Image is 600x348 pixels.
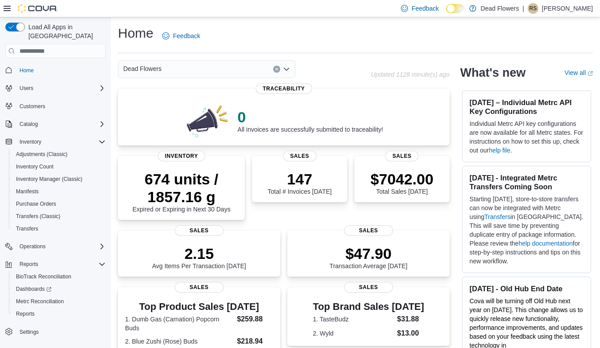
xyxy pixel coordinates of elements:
span: Inventory Manager (Classic) [16,176,82,183]
span: Inventory Manager (Classic) [12,174,106,184]
span: Manifests [16,188,39,195]
h3: [DATE] – Individual Metrc API Key Configurations [470,98,584,116]
button: Clear input [273,66,280,73]
button: Inventory Manager (Classic) [9,173,109,185]
button: Open list of options [283,66,290,73]
img: Cova [18,4,58,13]
p: [PERSON_NAME] [542,3,593,14]
span: Reports [16,259,106,270]
button: BioTrack Reconciliation [9,270,109,283]
span: Metrc Reconciliation [16,298,64,305]
span: Purchase Orders [12,199,106,209]
button: Reports [9,308,109,320]
a: Metrc Reconciliation [12,296,67,307]
button: Users [2,82,109,94]
span: Sales [283,151,316,161]
a: Inventory Count [12,161,57,172]
span: Inventory [158,151,205,161]
dt: 1. Dumb Gas (Carnation) Popcorn Buds [125,315,233,332]
div: Robert Salvatori [528,3,538,14]
h3: Top Product Sales [DATE] [125,301,273,312]
span: Customers [20,103,45,110]
a: Dashboards [12,284,55,294]
button: Customers [2,100,109,113]
dd: $13.00 [397,328,424,339]
span: Home [20,67,34,74]
span: Transfers (Classic) [12,211,106,222]
span: Reports [12,309,106,319]
span: Dead Flowers [123,63,161,74]
a: Customers [16,101,49,112]
span: Reports [20,261,38,268]
button: Inventory [2,136,109,148]
span: Sales [344,225,393,236]
a: Manifests [12,186,42,197]
p: 2.15 [152,245,246,262]
a: Transfers (Classic) [12,211,64,222]
button: Manifests [9,185,109,198]
span: Settings [20,328,39,336]
h1: Home [118,24,153,42]
span: Operations [16,241,106,252]
h3: [DATE] - Old Hub End Date [470,284,584,293]
span: Dark Mode [446,13,447,14]
button: Operations [16,241,49,252]
span: Operations [20,243,46,250]
a: BioTrack Reconciliation [12,271,75,282]
svg: External link [588,71,593,76]
button: Transfers (Classic) [9,210,109,223]
span: Transfers [12,223,106,234]
div: Transaction Average [DATE] [329,245,408,270]
span: Dashboards [16,285,51,293]
dd: $31.88 [397,314,424,325]
button: Metrc Reconciliation [9,295,109,308]
a: Transfers [12,223,42,234]
span: Purchase Orders [16,200,56,207]
p: | [522,3,524,14]
span: Reports [16,310,35,317]
span: Home [16,64,106,75]
h3: Top Brand Sales [DATE] [313,301,424,312]
span: Sales [175,225,224,236]
span: Inventory Count [12,161,106,172]
a: Inventory Manager (Classic) [12,174,86,184]
img: 0 [184,103,231,138]
span: Inventory Count [16,163,54,170]
span: BioTrack Reconciliation [16,273,71,280]
button: Users [16,83,37,94]
span: Users [16,83,106,94]
div: Avg Items Per Transaction [DATE] [152,245,246,270]
span: Feedback [173,31,200,40]
button: Reports [16,259,42,270]
button: Catalog [2,118,109,130]
a: Feedback [159,27,204,45]
button: Inventory Count [9,160,109,173]
button: Reports [2,258,109,270]
span: Catalog [20,121,38,128]
a: Home [16,65,37,76]
a: Reports [12,309,38,319]
span: Inventory [20,138,41,145]
button: Catalog [16,119,41,129]
p: 147 [267,170,331,188]
span: Dashboards [12,284,106,294]
span: RS [529,3,537,14]
p: Dead Flowers [481,3,519,14]
span: Feedback [412,4,439,13]
span: BioTrack Reconciliation [12,271,106,282]
span: Users [20,85,33,92]
p: $7042.00 [371,170,434,188]
div: All invoices are successfully submitted to traceability! [238,108,383,133]
a: Purchase Orders [12,199,60,209]
h3: [DATE] - Integrated Metrc Transfers Coming Soon [470,173,584,191]
button: Adjustments (Classic) [9,148,109,160]
p: Starting [DATE], store-to-store transfers can now be integrated with Metrc using in [GEOGRAPHIC_D... [470,195,584,266]
span: Metrc Reconciliation [12,296,106,307]
span: Transfers [16,225,38,232]
dt: 2. Wyld [313,329,394,338]
dd: $218.94 [237,336,273,347]
input: Dark Mode [446,4,465,13]
span: Adjustments (Classic) [16,151,67,158]
a: Adjustments (Classic) [12,149,71,160]
button: Transfers [9,223,109,235]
